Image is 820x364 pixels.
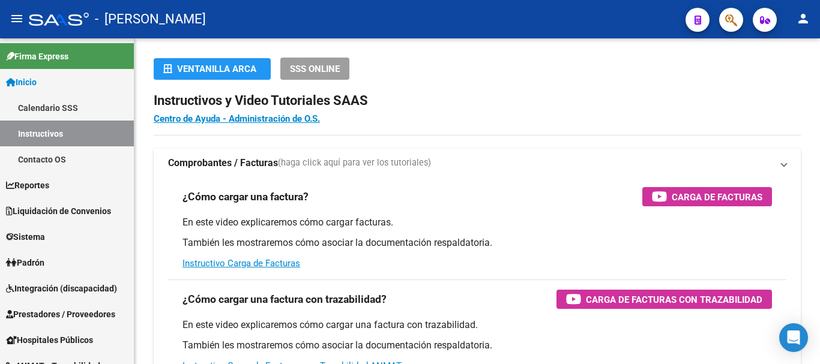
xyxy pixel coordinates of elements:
[163,58,261,80] div: Ventanilla ARCA
[796,11,810,26] mat-icon: person
[642,187,772,206] button: Carga de Facturas
[182,318,772,332] p: En este video explicaremos cómo cargar una factura con trazabilidad.
[6,308,115,321] span: Prestadores / Proveedores
[6,204,111,218] span: Liquidación de Convenios
[182,188,309,205] h3: ¿Cómo cargar una factura?
[95,6,206,32] span: - [PERSON_NAME]
[6,230,45,243] span: Sistema
[290,64,340,74] span: SSS ONLINE
[154,113,320,124] a: Centro de Ayuda - Administración de O.S.
[154,89,801,112] h2: Instructivos y Video Tutoriales SAAS
[182,258,300,269] a: Instructivo Carga de Facturas
[182,291,387,308] h3: ¿Cómo cargar una factura con trazabilidad?
[182,339,772,352] p: También les mostraremos cómo asociar la documentación respaldatoria.
[182,216,772,229] p: En este video explicaremos cómo cargar facturas.
[154,58,271,80] button: Ventanilla ARCA
[586,292,762,307] span: Carga de Facturas con Trazabilidad
[154,149,801,178] mat-expansion-panel-header: Comprobantes / Facturas(haga click aquí para ver los tutoriales)
[6,256,44,269] span: Padrón
[6,50,68,63] span: Firma Express
[278,157,431,170] span: (haga click aquí para ver los tutoriales)
[6,76,37,89] span: Inicio
[779,323,808,352] div: Open Intercom Messenger
[168,157,278,170] strong: Comprobantes / Facturas
[182,236,772,249] p: También les mostraremos cómo asociar la documentación respaldatoria.
[672,189,762,204] span: Carga de Facturas
[6,179,49,192] span: Reportes
[10,11,24,26] mat-icon: menu
[556,290,772,309] button: Carga de Facturas con Trazabilidad
[6,282,117,295] span: Integración (discapacidad)
[6,333,93,347] span: Hospitales Públicos
[280,58,349,80] button: SSS ONLINE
